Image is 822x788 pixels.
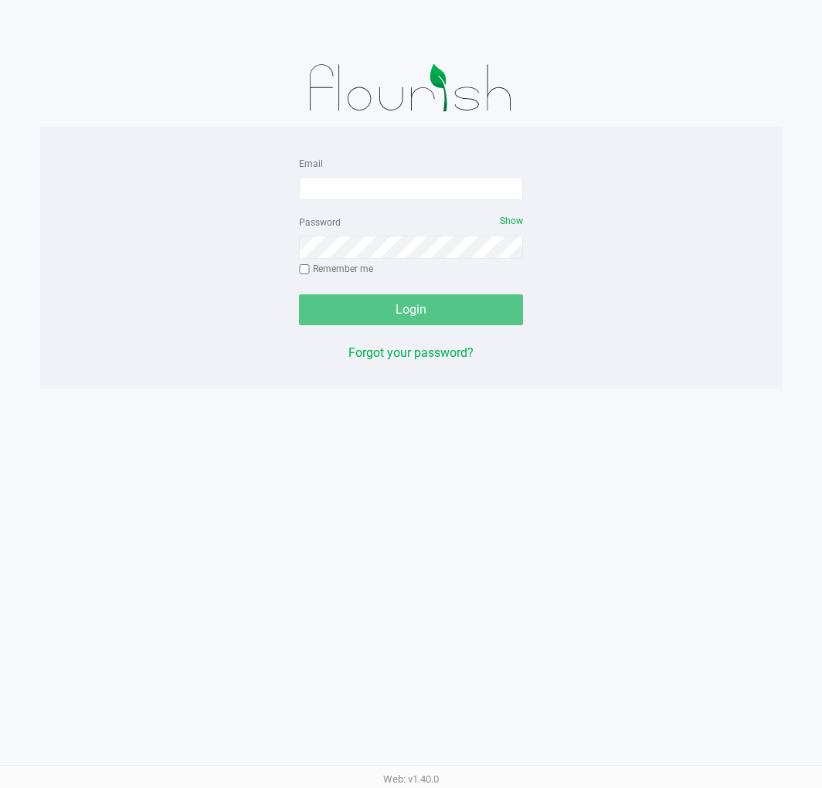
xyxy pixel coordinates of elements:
[299,264,310,275] input: Remember me
[383,773,439,785] span: Web: v1.40.0
[348,344,474,362] button: Forgot your password?
[299,216,341,229] label: Password
[299,262,373,276] label: Remember me
[299,157,323,171] label: Email
[500,216,523,226] span: Show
